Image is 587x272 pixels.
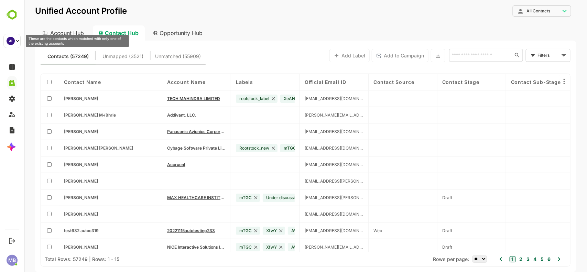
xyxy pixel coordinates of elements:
div: Rootstock_new [212,144,253,152]
div: Account Hub [11,25,66,41]
div: Filters [513,48,546,63]
span: mTGC [215,228,228,233]
button: 5 [515,255,520,263]
div: MB [7,255,18,266]
span: NICE Interactive Solutions India Pvt Ltd [143,244,202,250]
span: mTGC [215,244,228,250]
span: swapnil chaudhary [40,244,74,250]
div: mTGC [212,243,236,251]
span: sabine.moehrle@addivant.com [281,112,339,118]
span: jagatp@cybage.com [281,145,339,151]
span: All Contacts [502,9,526,13]
button: Logout [7,236,17,246]
span: Labels [212,79,229,85]
span: Accruent [143,162,161,167]
span: These are the contacts which matched with multiple existing accounts [79,52,120,61]
span: marzena.erkelens@panasonic.aero [281,129,339,134]
span: rajpal_bajaj@trimble.com [281,178,339,184]
span: Rootstock_new [215,145,245,151]
span: XfwY [242,244,253,250]
span: Contact Name [40,79,77,85]
div: Total Rows: 57249 | Rows: 1 - 15 [21,256,95,262]
div: XfwY [239,227,261,235]
span: Prasad Iyer [40,211,74,217]
span: Mr Jagat Pal Singh [40,145,109,151]
span: XfwY [242,228,253,233]
span: Official Email ID [281,79,322,85]
div: XfwY [239,243,261,251]
div: AWms [264,227,288,235]
span: James N. Ludwig [40,162,74,167]
span: test632 autoc319 [40,228,75,233]
div: mTGC [256,144,280,152]
span: Contact Stage [418,79,455,85]
span: ravindra.mathur@techmahindra.com [281,96,339,101]
span: TECH MAHINDRA LIMITED [143,96,196,101]
div: Contact Hub [69,25,121,41]
span: Account Name [143,79,182,85]
span: Marzena Erkelens [40,129,74,134]
span: XeAN [260,96,271,101]
button: Add to Campaign [348,49,404,62]
span: Ravindra Mathur [40,96,74,101]
span: MAX HEALTHCARE INSTITUTE LIMITED [143,195,202,200]
button: 2 [494,255,499,263]
span: Web [349,228,358,233]
span: Contact Sub-Stage [487,79,537,85]
span: AWms [267,228,280,233]
span: rootstock_label [215,96,245,101]
span: Contacts (57249) [23,52,65,61]
img: BambooboxLogoMark.f1c84d78b4c51b1a7b5f700c9845e183.svg [3,8,21,21]
div: AI [7,37,15,45]
span: Panasonic Avionics Corporation (PAC) [143,129,202,134]
span: Cybage Software Private Limited [143,145,202,151]
span: Draft [418,228,428,233]
span: AWms [267,244,280,250]
span: mTGC [260,145,272,151]
span: Contact Source [349,79,390,85]
p: Unified Account Profile [11,7,103,15]
button: 1 [486,256,492,262]
div: rootstock_label [212,95,253,103]
span: kapil madaan [40,195,74,200]
span: swapnil.chaudhary@nice.com [281,244,339,250]
div: Filters [513,52,535,59]
div: mTGC [212,194,236,202]
span: test632@20221115autotesting233.com [281,228,339,233]
button: Add Label [305,49,346,62]
div: XeAN [256,95,279,103]
div: mTGC [212,227,236,235]
span: mTGC [215,195,228,200]
div: AWms [264,243,288,251]
span: Rows per page: [409,256,445,262]
span: These are the contacts which did not match with any of the existing accounts [131,52,177,61]
span: prasadiy@cisco.com [281,211,339,217]
span: Draft [418,195,428,200]
div: All Contacts [489,4,547,18]
span: Addivant, LLC. [143,112,172,118]
span: Sabine M√∂hrle [40,112,92,118]
span: jludwig@steelcase.com [281,162,339,167]
span: Under discussion [242,195,275,200]
span: kapil.madaan@maxhealthcare.com [281,195,339,200]
button: Export the selected data as CSV [407,49,421,62]
span: 20221115autotesting233 [143,228,191,233]
span: Draft [418,244,428,250]
button: 3 [501,255,506,263]
div: All Contacts [493,8,536,14]
span: Rajpal Bajaj [40,178,74,184]
div: Under discussion [239,194,284,202]
button: 4 [508,255,513,263]
button: 6 [522,255,526,263]
div: Opportunity Hub [123,25,185,41]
